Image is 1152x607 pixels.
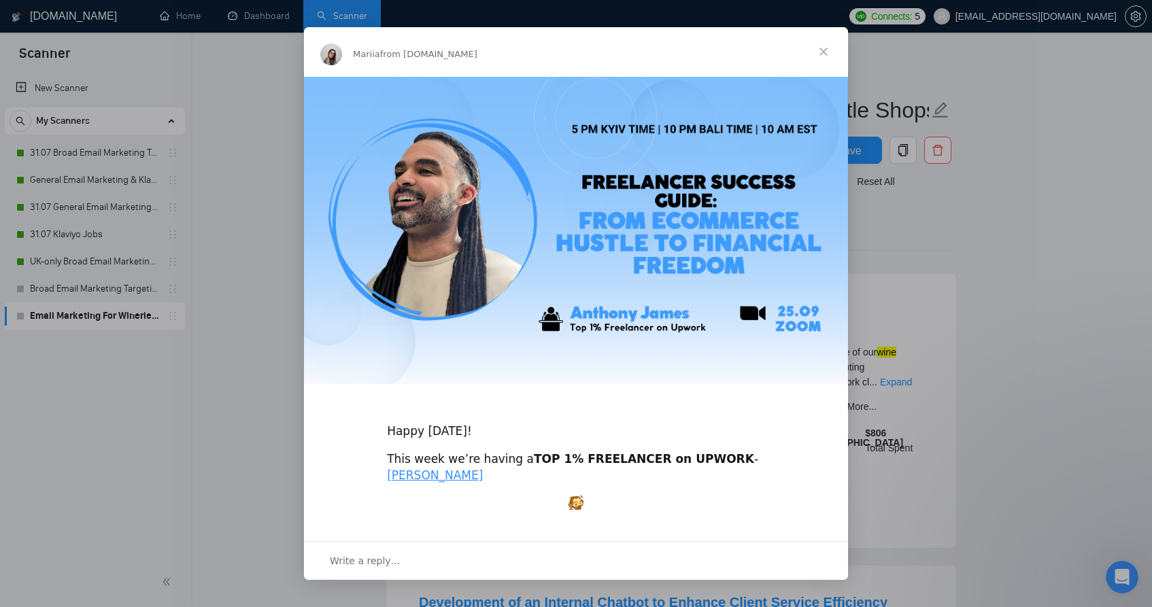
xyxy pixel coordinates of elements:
[353,49,380,59] span: Mariia
[304,541,848,580] div: Open conversation and reply
[799,27,848,76] span: Close
[534,452,754,466] b: TOP 1% FREELANCER on UPWORK
[380,49,477,59] span: from [DOMAIN_NAME]
[330,552,401,570] span: Write a reply…
[320,44,342,65] img: Profile image for Mariia
[387,468,483,482] a: [PERSON_NAME]
[569,495,583,510] img: :excited:
[387,451,765,484] div: This week we’re having a -
[387,407,765,440] div: Happy [DATE]!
